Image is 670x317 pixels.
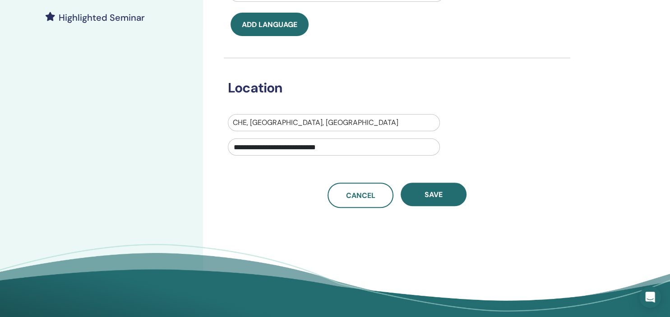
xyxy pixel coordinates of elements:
[242,20,297,29] span: Add language
[222,80,558,96] h3: Location
[328,183,393,208] a: Cancel
[231,13,309,36] button: Add language
[639,286,661,308] div: Open Intercom Messenger
[425,190,443,199] span: Save
[401,183,467,206] button: Save
[346,191,375,200] span: Cancel
[59,12,145,23] h4: Highlighted Seminar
